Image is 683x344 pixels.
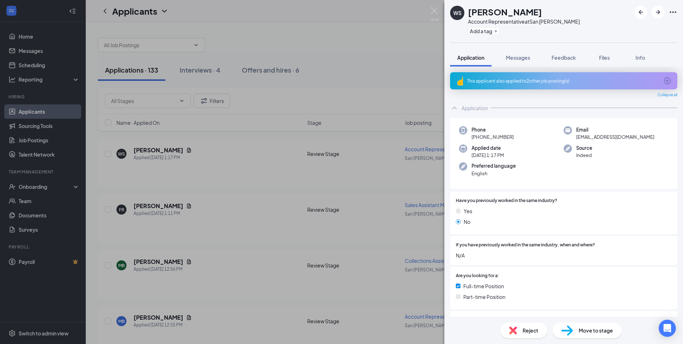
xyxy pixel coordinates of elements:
[456,272,499,279] span: Are you looking for a:
[506,54,530,61] span: Messages
[472,170,516,177] span: English
[472,152,504,159] span: [DATE] 1:17 PM
[659,320,676,337] div: Open Intercom Messenger
[472,133,514,141] span: [PHONE_NUMBER]
[523,326,538,334] span: Reject
[462,104,488,112] div: Application
[654,8,662,16] svg: ArrowRight
[576,126,654,133] span: Email
[456,317,487,324] span: Indeed Resume
[468,6,542,18] h1: [PERSON_NAME]
[576,144,592,152] span: Source
[494,29,498,33] svg: Plus
[464,218,470,226] span: No
[663,77,672,85] svg: ArrowCircle
[463,282,504,290] span: Full-time Position
[457,54,484,61] span: Application
[635,54,645,61] span: Info
[456,251,672,259] span: N/A
[472,144,504,152] span: Applied date
[468,18,580,25] div: Account Representative at San [PERSON_NAME]
[552,54,576,61] span: Feedback
[467,78,659,84] div: This applicant also applied to 2 other job posting(s)
[658,92,677,98] span: Collapse all
[463,293,505,301] span: Part-time Position
[468,27,500,35] button: PlusAdd a tag
[669,8,677,16] svg: Ellipses
[456,242,595,249] span: If you have previously worked in the same industry, when and where?
[464,207,472,215] span: Yes
[634,6,647,19] button: ArrowLeftNew
[652,6,664,19] button: ArrowRight
[576,152,592,159] span: Indeed
[472,126,514,133] span: Phone
[579,326,613,334] span: Move to stage
[599,54,610,61] span: Files
[450,104,459,112] svg: ChevronUp
[453,9,462,16] div: WS
[576,133,654,141] span: [EMAIL_ADDRESS][DOMAIN_NAME]
[456,197,557,204] span: Have you previously worked in the same industry?
[472,162,516,169] span: Preferred language
[637,8,645,16] svg: ArrowLeftNew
